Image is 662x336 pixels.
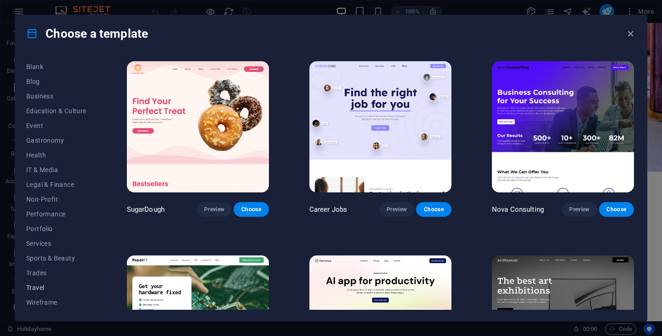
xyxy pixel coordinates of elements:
[26,104,86,118] button: Education & Culture
[26,151,86,159] span: Health
[26,177,86,192] button: Legal & Finance
[26,284,86,291] span: Travel
[599,202,634,217] button: Choose
[26,166,86,174] span: IT & Media
[26,299,86,306] span: Wireframe
[26,59,86,74] button: Blank
[26,196,86,203] span: Non-Profit
[26,240,86,247] span: Services
[423,206,444,213] span: Choose
[387,206,407,213] span: Preview
[606,206,627,213] span: Choose
[26,266,86,280] button: Trades
[26,255,86,262] span: Sports & Beauty
[26,26,148,41] h4: Choose a template
[26,181,86,188] span: Legal & Finance
[26,162,86,177] button: IT & Media
[26,78,86,85] span: Blog
[26,280,86,295] button: Travel
[26,107,86,115] span: Education & Culture
[569,206,589,213] span: Preview
[127,205,165,214] p: SugarDough
[26,236,86,251] button: Services
[309,205,348,214] p: Career Jobs
[26,210,86,218] span: Performance
[309,61,451,192] img: Career Jobs
[26,225,86,232] span: Portfolio
[234,202,268,217] button: Choose
[26,118,86,133] button: Event
[204,206,224,213] span: Preview
[26,137,86,144] span: Gastronomy
[416,202,451,217] button: Choose
[26,122,86,129] span: Event
[26,74,86,89] button: Blog
[26,63,86,70] span: Blank
[26,148,86,162] button: Health
[26,269,86,277] span: Trades
[492,61,634,192] img: Nova Consulting
[26,251,86,266] button: Sports & Beauty
[379,202,414,217] button: Preview
[26,133,86,148] button: Gastronomy
[492,205,544,214] p: Nova Consulting
[26,207,86,221] button: Performance
[562,202,597,217] button: Preview
[241,206,261,213] span: Choose
[197,202,232,217] button: Preview
[26,89,86,104] button: Business
[127,61,269,192] img: SugarDough
[26,295,86,310] button: Wireframe
[26,93,86,100] span: Business
[26,221,86,236] button: Portfolio
[26,192,86,207] button: Non-Profit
